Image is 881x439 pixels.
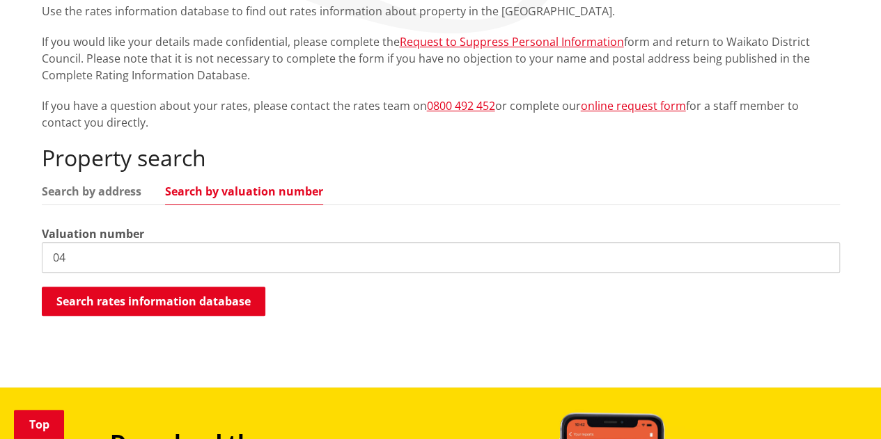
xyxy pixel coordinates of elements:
a: 0800 492 452 [427,98,495,113]
p: If you would like your details made confidential, please complete the form and return to Waikato ... [42,33,840,83]
a: Search by valuation number [165,186,323,197]
button: Search rates information database [42,287,265,316]
a: Search by address [42,186,141,197]
p: If you have a question about your rates, please contact the rates team on or complete our for a s... [42,97,840,131]
input: e.g. 03920/020.01A [42,242,840,273]
iframe: Messenger Launcher [817,381,867,431]
label: Valuation number [42,225,144,242]
p: Use the rates information database to find out rates information about property in the [GEOGRAPHI... [42,3,840,19]
a: online request form [581,98,686,113]
h2: Property search [42,145,840,171]
a: Top [14,410,64,439]
a: Request to Suppress Personal Information [400,34,624,49]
